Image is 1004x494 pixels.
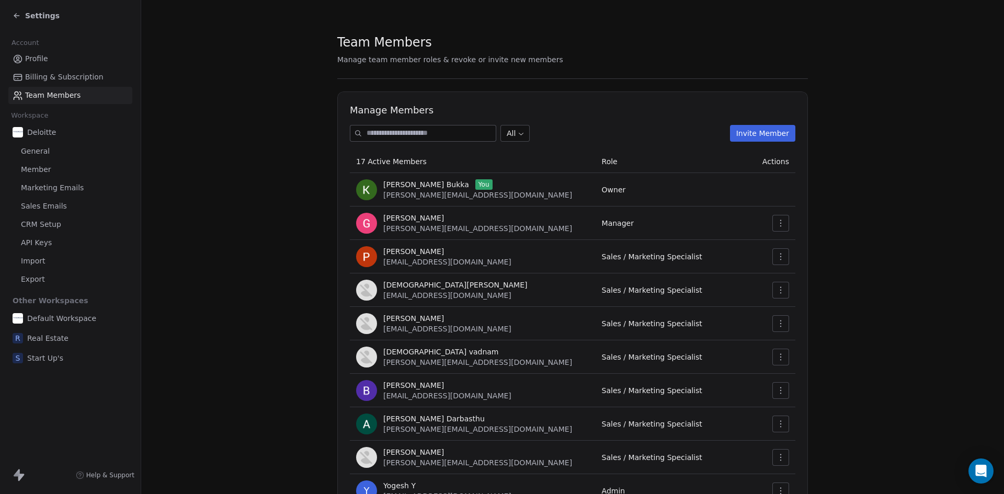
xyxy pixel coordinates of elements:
span: Sales / Marketing Specialist [602,252,702,261]
span: [PERSON_NAME] [383,213,444,223]
span: Marketing Emails [21,182,84,193]
span: Sales / Marketing Specialist [602,353,702,361]
span: Import [21,256,45,267]
span: Actions [762,157,789,166]
a: Sales Emails [8,198,132,215]
span: Start Up's [27,353,63,363]
span: Settings [25,10,60,21]
span: Real Estate [27,333,69,343]
span: [PERSON_NAME][EMAIL_ADDRESS][DOMAIN_NAME] [383,191,572,199]
span: General [21,146,50,157]
span: Other Workspaces [8,292,93,309]
span: Team Members [25,90,81,101]
span: [EMAIL_ADDRESS][DOMAIN_NAME] [383,291,511,300]
span: [PERSON_NAME] [383,380,444,390]
span: [EMAIL_ADDRESS][DOMAIN_NAME] [383,258,511,266]
span: Member [21,164,51,175]
span: [PERSON_NAME] [383,313,444,324]
a: API Keys [8,234,132,251]
span: Sales / Marketing Specialist [602,420,702,428]
span: Manage team member roles & revoke or invite new members [337,55,563,64]
div: Open Intercom Messenger [968,458,994,484]
span: Manager [602,219,634,227]
span: [PERSON_NAME][EMAIL_ADDRESS][DOMAIN_NAME] [383,224,572,233]
a: General [8,143,132,160]
img: FgLl5l22jp2m_Eff6ZZroepbjL6rI0oDQ_cd9fKxQiw [356,280,377,301]
span: 17 Active Members [356,157,427,166]
span: [DEMOGRAPHIC_DATA] vadnam [383,347,498,357]
span: Workspace [7,108,53,123]
span: Sales Emails [21,201,67,212]
span: [EMAIL_ADDRESS][DOMAIN_NAME] [383,325,511,333]
a: Import [8,252,132,270]
a: Marketing Emails [8,179,132,197]
span: R [13,333,23,343]
a: Settings [13,10,60,21]
span: Default Workspace [27,313,96,324]
img: TB2ueDwt32bC4xWVmUJSfzSBNCEQHHa-HFegHUKvE8Q [356,213,377,234]
a: Team Members [8,87,132,104]
span: Owner [602,186,626,194]
span: Deloitte [27,127,56,137]
span: Yogesh Y [383,480,416,491]
span: [PERSON_NAME] Darbasthu [383,413,485,424]
span: Profile [25,53,48,64]
span: [PERSON_NAME] Bukka [383,179,469,190]
span: [PERSON_NAME][EMAIL_ADDRESS][DOMAIN_NAME] [383,425,572,433]
button: Invite Member [730,125,795,142]
a: Member [8,161,132,178]
img: h5PsHhRDf_iOtVuTlwUf5p4TUYtyE3dgOf-f67vT980 [356,413,377,434]
a: Billing & Subscription [8,68,132,86]
span: Billing & Subscription [25,72,104,83]
span: CRM Setup [21,219,61,230]
a: Profile [8,50,132,67]
span: Export [21,274,45,285]
span: Sales / Marketing Specialist [602,453,702,462]
span: Help & Support [86,471,134,479]
h1: Manage Members [350,104,795,117]
img: Cn7pLj1hLVK4OG-tuShLbBwz59nwqhuYZOaiaHT2AUY [356,179,377,200]
span: [DEMOGRAPHIC_DATA][PERSON_NAME] [383,280,527,290]
span: Account [7,35,43,51]
img: Z07HTr3A7le0EbKs6Lxa41JI2rPZUPHo_BxO40O80n8 [356,313,377,334]
img: 3DMcEaKda7nIjo0WHhHEhYM0VQiW1FRD25IPMkhqjE0 [356,246,377,267]
span: [PERSON_NAME] [383,447,444,457]
span: [EMAIL_ADDRESS][DOMAIN_NAME] [383,392,511,400]
img: DS%20Updated%20Logo.jpg [13,127,23,137]
span: [PERSON_NAME][EMAIL_ADDRESS][DOMAIN_NAME] [383,358,572,366]
span: API Keys [21,237,52,248]
span: Sales / Marketing Specialist [602,319,702,328]
span: Team Members [337,35,432,50]
span: S [13,353,23,363]
span: You [475,179,493,190]
span: Sales / Marketing Specialist [602,286,702,294]
img: ECrRGjPfUnbyEkvxZywOlI8wQwGjWpfch8awu78lAH8 [356,347,377,367]
img: DS%20Updated%20Logo.jpg [13,313,23,324]
span: Role [602,157,618,166]
img: 4Y1AUkIBAMhcSPlKpDoVv_1fLO2nXDjKaoeQTBzEPFk [356,380,377,401]
a: Help & Support [76,471,134,479]
img: 5FFN_mDBIMYkdcZ6E2bkFWGq13Qp7HWf0xmSciGR5zU [356,447,377,468]
span: Sales / Marketing Specialist [602,386,702,395]
a: CRM Setup [8,216,132,233]
span: [PERSON_NAME][EMAIL_ADDRESS][DOMAIN_NAME] [383,458,572,467]
a: Export [8,271,132,288]
span: [PERSON_NAME] [383,246,444,257]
